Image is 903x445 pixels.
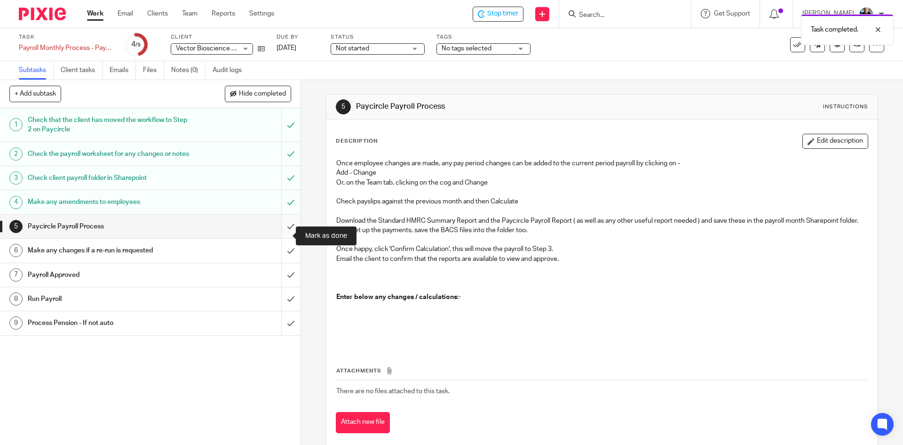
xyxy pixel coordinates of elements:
[277,33,319,41] label: Due by
[176,45,275,52] span: Vector Bioscience Cambridge Ltd
[135,42,141,48] small: /9
[28,171,190,185] h1: Check client payroll folder in Sharepoint
[171,61,206,80] a: Notes (0)
[9,196,23,209] div: 4
[823,103,868,111] div: Instructions
[28,195,190,209] h1: Make any amendments to employees
[336,294,461,300] strong: Enter below any changes / calculations:-
[277,45,296,51] span: [DATE]
[336,368,381,373] span: Attachments
[28,268,190,282] h1: Payroll Approved
[356,102,622,112] h1: Paycircle Payroll Process
[19,33,113,41] label: Task
[811,25,858,34] p: Task completed.
[118,9,133,18] a: Email
[9,147,23,161] div: 2
[442,45,491,52] span: No tags selected
[87,9,103,18] a: Work
[9,292,23,306] div: 8
[110,61,136,80] a: Emails
[28,243,190,258] h1: Make any changes if a re-run is requested
[336,45,369,52] span: Not started
[28,219,190,234] h1: Paycircle Payroll Process
[336,216,867,226] p: Download the Standard HMRC Summary Report and the Paycircle Payroll Report ( as well as any other...
[19,43,113,53] div: Payroll Monthly Process - Paycircle
[9,268,23,282] div: 7
[336,99,351,114] div: 5
[147,9,168,18] a: Clients
[336,412,390,433] button: Attach new file
[802,134,868,149] button: Edit description
[859,7,874,22] img: nicky-partington.jpg
[19,8,66,20] img: Pixie
[61,61,103,80] a: Client tasks
[336,168,867,178] p: Add - Change
[336,388,450,395] span: There are no files attached to this task.
[212,9,235,18] a: Reports
[336,159,867,168] p: Once employee changes are made, any pay period changes can be added to the current period payroll...
[239,90,286,98] span: Hide completed
[436,33,531,41] label: Tags
[19,61,54,80] a: Subtasks
[9,171,23,185] div: 3
[336,226,867,235] p: If we set up the payments, save the BACS files into the folder too.
[336,244,867,254] p: Once happy, click 'Confirm Calculation', this will move the payroll to Step 3.
[331,33,425,41] label: Status
[213,61,249,80] a: Audit logs
[28,316,190,330] h1: Process Pension - If not auto
[28,292,190,306] h1: Run Payroll
[28,113,190,137] h1: Check that the client has moved the workflow to Step 2 on Paycircle
[9,86,61,102] button: + Add subtask
[143,61,164,80] a: Files
[182,9,198,18] a: Team
[336,178,867,187] p: Or, on the Team tab, clicking on the cog and Change
[9,316,23,330] div: 9
[9,244,23,257] div: 6
[336,138,378,145] p: Description
[131,39,141,50] div: 4
[473,7,523,22] div: Vector Bioscience Cambridge Ltd - Payroll Monthly Process - Paycircle
[225,86,291,102] button: Hide completed
[336,197,867,206] p: Check payslips against the previous month and then Calculate
[28,147,190,161] h1: Check the payroll worksheet for any changes or notes
[171,33,265,41] label: Client
[9,220,23,233] div: 5
[9,118,23,131] div: 1
[249,9,274,18] a: Settings
[336,254,867,264] p: Email the client to confirm that the reports are available to view and approve.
